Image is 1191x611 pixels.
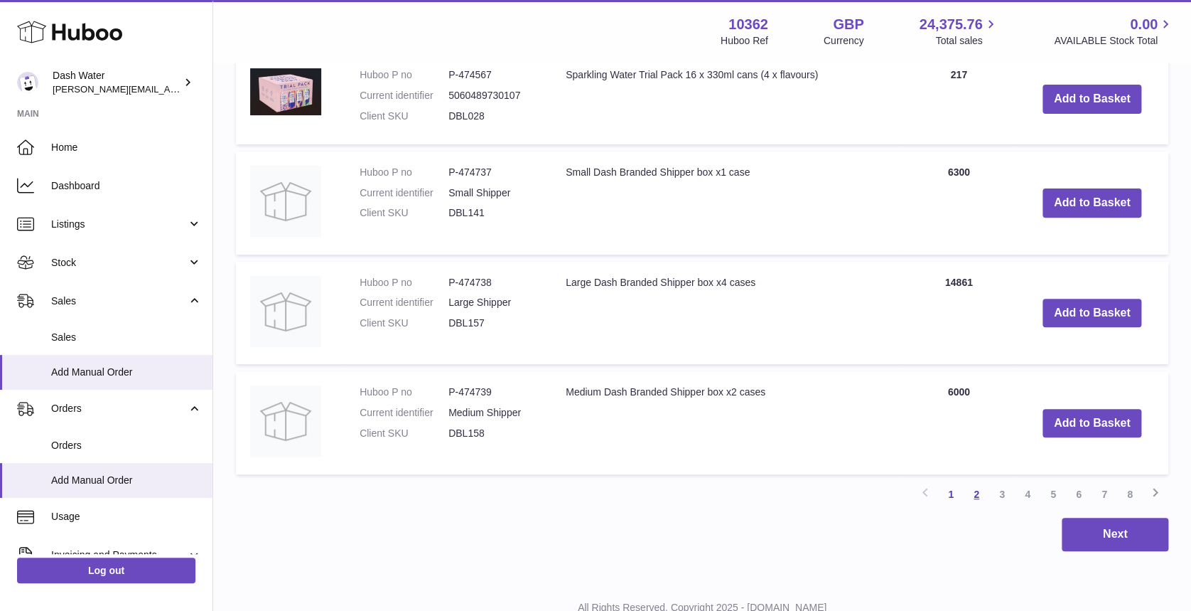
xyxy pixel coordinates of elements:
dd: DBL028 [448,110,537,123]
strong: 10362 [728,15,768,34]
dd: P-474738 [448,276,537,289]
a: 2 [964,482,989,507]
span: Dashboard [51,179,202,193]
dd: 5060489730107 [448,89,537,102]
dt: Client SKU [360,317,448,330]
td: Large Dash Branded Shipper box x4 cases [551,262,902,365]
dt: Current identifier [360,186,448,200]
td: 14861 [902,262,1015,365]
dd: DBL158 [448,427,537,440]
img: Sparkling Water Trial Pack 16 x 330ml cans (4 x flavours) [250,68,321,115]
dd: DBL157 [448,317,537,330]
span: Listings [51,218,187,231]
dd: Large Shipper [448,296,537,309]
span: 0.00 [1130,15,1158,34]
span: Orders [51,402,187,415]
a: 3 [989,482,1015,507]
span: Usage [51,510,202,524]
a: 0.00 AVAILABLE Stock Total [1054,15,1174,48]
dt: Current identifier [360,406,448,420]
button: Add to Basket [1042,85,1142,114]
button: Add to Basket [1042,299,1142,328]
td: 6000 [902,371,1015,474]
dt: Client SKU [360,427,448,440]
td: Sparkling Water Trial Pack 16 x 330ml cans (4 x flavours) [551,54,902,144]
button: Add to Basket [1042,409,1142,438]
a: 24,375.76 Total sales [919,15,998,48]
div: Dash Water [53,69,180,96]
td: Medium Dash Branded Shipper box x2 cases [551,371,902,474]
dd: DBL141 [448,206,537,220]
dt: Huboo P no [360,386,448,399]
img: Large Dash Branded Shipper box x4 cases [250,276,321,347]
span: 24,375.76 [919,15,982,34]
img: james@dash-water.com [17,72,38,93]
span: Orders [51,439,202,452]
span: Total sales [935,34,998,48]
span: [PERSON_NAME][EMAIL_ADDRESS][DOMAIN_NAME] [53,83,285,95]
dt: Current identifier [360,89,448,102]
img: Small Dash Branded Shipper box x1 case [250,166,321,237]
span: Stock [51,256,187,270]
a: 8 [1117,482,1143,507]
dt: Huboo P no [360,276,448,289]
strong: GBP [833,15,863,34]
div: Currency [824,34,864,48]
dt: Current identifier [360,296,448,309]
td: Small Dash Branded Shipper box x1 case [551,152,902,255]
span: Add Manual Order [51,366,202,379]
span: Sales [51,331,202,344]
img: Medium Dash Branded Shipper box x2 cases [250,386,321,457]
dt: Client SKU [360,206,448,220]
a: Log out [17,558,195,583]
span: Home [51,141,202,154]
a: 7 [1092,482,1117,507]
dd: P-474737 [448,166,537,179]
span: AVAILABLE Stock Total [1054,34,1174,48]
a: 5 [1040,482,1066,507]
span: Invoicing and Payments [51,548,187,562]
span: Add Manual Order [51,474,202,487]
dd: P-474739 [448,386,537,399]
a: 1 [938,482,964,507]
a: 6 [1066,482,1092,507]
div: Huboo Ref [721,34,768,48]
button: Add to Basket [1042,188,1142,218]
a: 4 [1015,482,1040,507]
td: 6300 [902,152,1015,255]
button: Next [1062,518,1168,551]
dd: Medium Shipper [448,406,537,420]
dt: Huboo P no [360,166,448,179]
span: Sales [51,294,187,308]
dd: P-474567 [448,68,537,82]
dt: Client SKU [360,110,448,123]
td: 217 [902,54,1015,144]
dt: Huboo P no [360,68,448,82]
dd: Small Shipper [448,186,537,200]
